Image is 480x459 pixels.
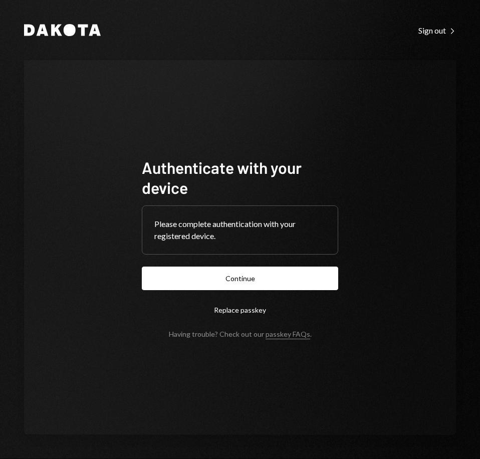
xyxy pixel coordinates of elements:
[142,267,338,290] button: Continue
[154,218,326,242] div: Please complete authentication with your registered device.
[142,298,338,322] button: Replace passkey
[266,330,310,339] a: passkey FAQs
[169,330,312,338] div: Having trouble? Check out our .
[418,26,456,36] div: Sign out
[418,25,456,36] a: Sign out
[142,157,338,197] h1: Authenticate with your device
